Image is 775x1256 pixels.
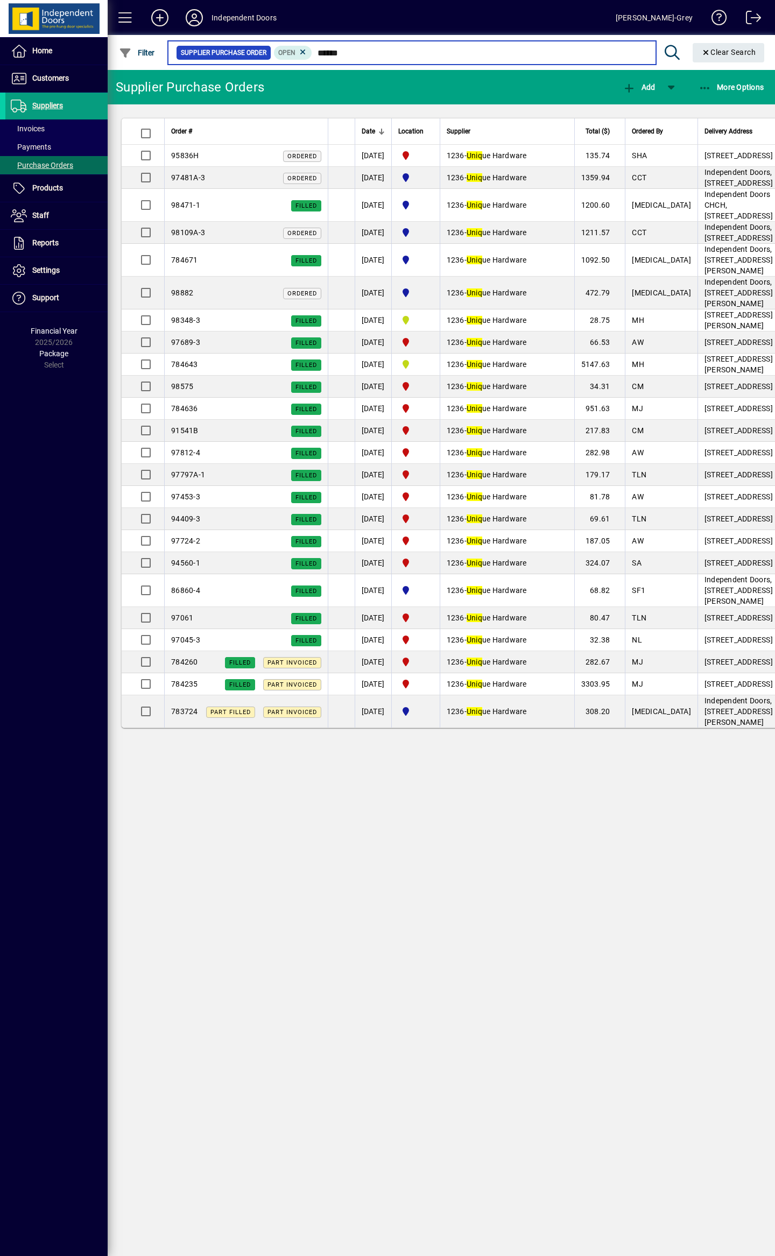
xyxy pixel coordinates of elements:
span: Filled [295,560,317,567]
span: Filled [295,472,317,479]
td: [DATE] [355,552,391,574]
span: Filled [295,615,317,622]
span: [MEDICAL_DATA] [632,288,691,297]
span: Ordered [287,153,317,160]
td: 187.05 [574,530,625,552]
span: AW [632,338,644,347]
span: Delivery Address [704,125,752,137]
td: - [440,574,574,607]
span: MJ [632,404,643,413]
span: TLN [632,470,646,479]
a: Knowledge Base [703,2,727,37]
div: Total ($) [581,125,620,137]
span: ue Hardware [467,537,527,545]
td: - [440,145,574,167]
td: [DATE] [355,331,391,354]
span: More Options [699,83,764,91]
em: Uniq [467,360,482,369]
span: 98575 [171,382,193,391]
span: 1236 [447,201,464,209]
span: Filled [295,202,317,209]
em: Uniq [467,448,482,457]
em: Uniq [467,613,482,622]
span: 98109A-3 [171,228,205,237]
span: Filled [295,494,317,501]
span: 97481A-3 [171,173,205,182]
span: CM [632,426,644,435]
span: Christchurch [398,611,433,624]
td: [DATE] [355,309,391,331]
span: CCT [632,173,646,182]
td: [DATE] [355,277,391,309]
a: Invoices [5,119,108,138]
em: Uniq [467,470,482,479]
span: MH [632,316,644,324]
span: 1236 [447,559,464,567]
mat-chip: Completion Status: Open [274,46,312,60]
span: 97453-3 [171,492,200,501]
td: - [440,277,574,309]
span: ue Hardware [467,470,527,479]
td: 28.75 [574,309,625,331]
button: Clear [693,43,765,62]
span: SA [632,559,642,567]
td: [DATE] [355,442,391,464]
em: Uniq [467,228,482,237]
em: Uniq [467,201,482,209]
em: Uniq [467,173,482,182]
span: ue Hardware [467,228,527,237]
span: Filled [295,257,317,264]
td: [DATE] [355,508,391,530]
a: Payments [5,138,108,156]
a: Staff [5,202,108,229]
td: [DATE] [355,530,391,552]
span: Cromwell Central Otago [398,286,433,299]
span: Christchurch [398,380,433,393]
button: Add [143,8,177,27]
span: 1236 [447,173,464,182]
span: Filled [295,588,317,595]
button: Filter [116,43,158,62]
span: Filled [295,428,317,435]
td: - [440,189,574,222]
span: Supplier [447,125,470,137]
span: Invoices [11,124,45,133]
td: [DATE] [355,607,391,629]
span: ue Hardware [467,658,527,666]
span: ue Hardware [467,360,527,369]
span: Christchurch [398,534,433,547]
em: Uniq [467,658,482,666]
span: Christchurch [398,402,433,415]
span: Ordered [287,175,317,182]
em: Uniq [467,586,482,595]
span: Christchurch [398,446,433,459]
td: [DATE] [355,629,391,651]
span: Ordered [287,230,317,237]
em: Uniq [467,382,482,391]
span: Supplier Purchase Order [181,47,266,58]
td: - [440,651,574,673]
span: Open [278,49,295,57]
span: Location [398,125,424,137]
span: 1236 [447,360,464,369]
td: [DATE] [355,244,391,277]
span: 1236 [447,316,464,324]
span: NL [632,636,642,644]
span: Cromwell Central Otago [398,199,433,211]
td: [DATE] [355,651,391,673]
div: Order # [171,125,321,137]
td: 1359.94 [574,167,625,189]
span: Date [362,125,375,137]
a: Settings [5,257,108,284]
span: CCT [632,228,646,237]
button: More Options [696,77,767,97]
em: Uniq [467,288,482,297]
div: Ordered By [632,125,691,137]
span: Filter [119,48,155,57]
td: - [440,167,574,189]
span: 94560-1 [171,559,200,567]
span: Christchurch [398,424,433,437]
span: AW [632,448,644,457]
span: 1236 [447,151,464,160]
span: ue Hardware [467,448,527,457]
